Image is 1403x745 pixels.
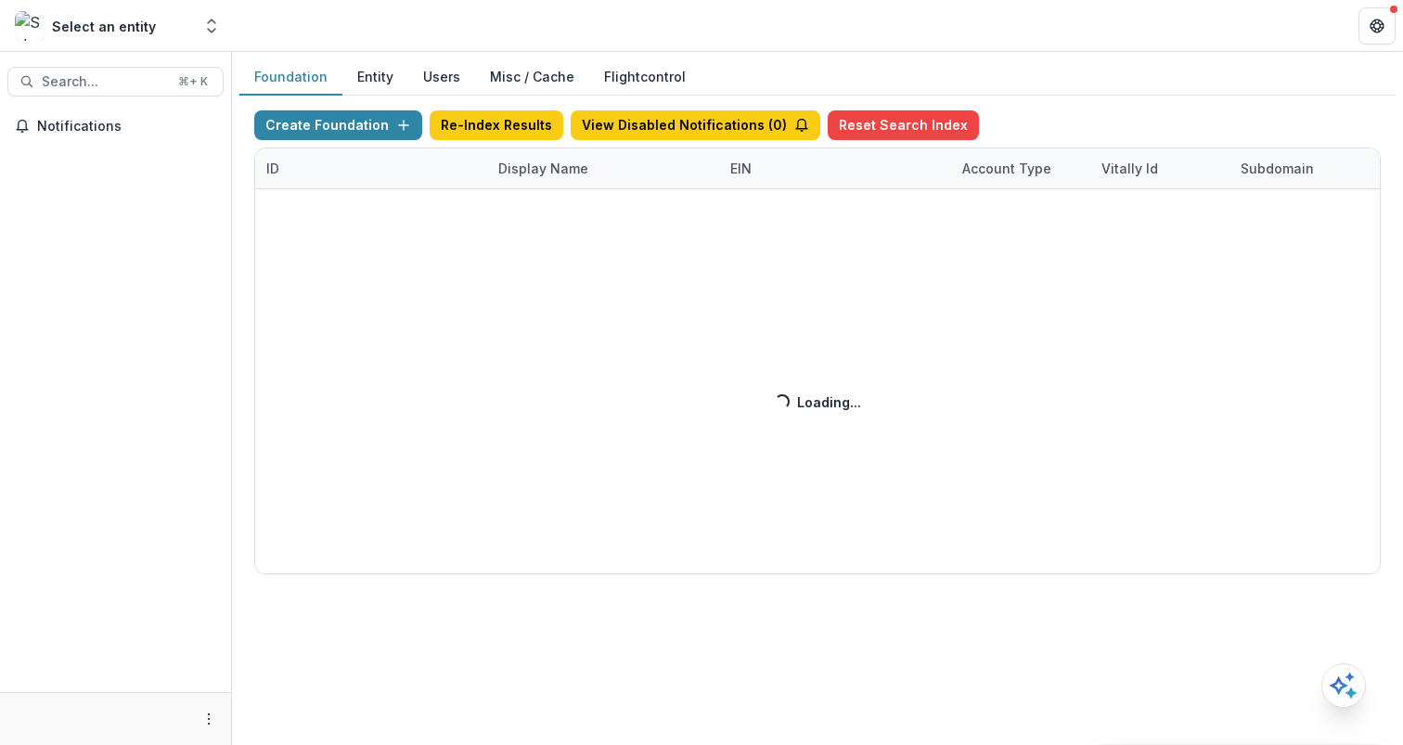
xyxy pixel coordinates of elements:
[7,111,224,141] button: Notifications
[1321,663,1366,708] button: Open AI Assistant
[199,7,225,45] button: Open entity switcher
[174,71,212,92] div: ⌘ + K
[42,74,167,90] span: Search...
[7,67,224,96] button: Search...
[408,59,475,96] button: Users
[475,59,589,96] button: Misc / Cache
[1358,7,1396,45] button: Get Help
[342,59,408,96] button: Entity
[37,119,216,135] span: Notifications
[198,708,220,730] button: More
[604,67,686,86] a: Flightcontrol
[15,11,45,41] img: Select an entity
[239,59,342,96] button: Foundation
[52,17,156,36] div: Select an entity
